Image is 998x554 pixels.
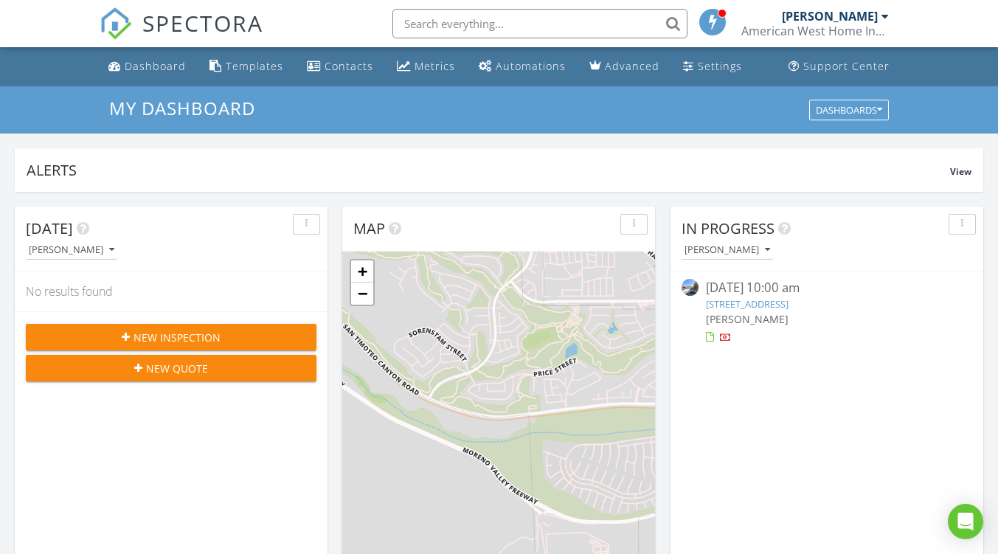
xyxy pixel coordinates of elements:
img: The Best Home Inspection Software - Spectora [100,7,132,40]
img: streetview [682,279,699,296]
div: Contacts [325,59,373,73]
div: Automations [496,59,566,73]
div: [PERSON_NAME] [782,9,878,24]
a: Settings [677,53,748,80]
span: In Progress [682,218,775,238]
span: SPECTORA [142,7,263,38]
a: Contacts [301,53,379,80]
div: Dashboards [816,105,882,115]
div: Advanced [605,59,659,73]
input: Search everything... [392,9,687,38]
div: [DATE] 10:00 am [706,279,948,297]
div: Open Intercom Messenger [948,504,983,539]
div: No results found [15,271,328,311]
a: Automations (Basic) [473,53,572,80]
div: Templates [226,59,283,73]
span: [DATE] [26,218,73,238]
button: New Quote [26,355,316,381]
a: Metrics [391,53,461,80]
button: [PERSON_NAME] [26,240,117,260]
div: Alerts [27,160,950,180]
span: [PERSON_NAME] [706,312,789,326]
div: American West Home Inspection, Inc [741,24,889,38]
div: Metrics [415,59,455,73]
a: Dashboard [103,53,192,80]
span: New Quote [146,361,208,376]
a: Zoom out [351,283,373,305]
span: Map [353,218,385,238]
a: Zoom in [351,260,373,283]
button: Dashboards [809,100,889,120]
button: New Inspection [26,324,316,350]
div: Support Center [803,59,890,73]
div: [PERSON_NAME] [685,245,770,255]
div: [PERSON_NAME] [29,245,114,255]
a: Templates [204,53,289,80]
a: SPECTORA [100,20,263,51]
a: [STREET_ADDRESS] [706,297,789,311]
span: New Inspection [134,330,221,345]
div: Dashboard [125,59,186,73]
div: Settings [698,59,742,73]
a: [DATE] 10:00 am [STREET_ADDRESS] [PERSON_NAME] [682,279,972,344]
button: [PERSON_NAME] [682,240,773,260]
a: Support Center [783,53,895,80]
span: My Dashboard [109,96,255,120]
a: Advanced [583,53,665,80]
span: View [950,165,971,178]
